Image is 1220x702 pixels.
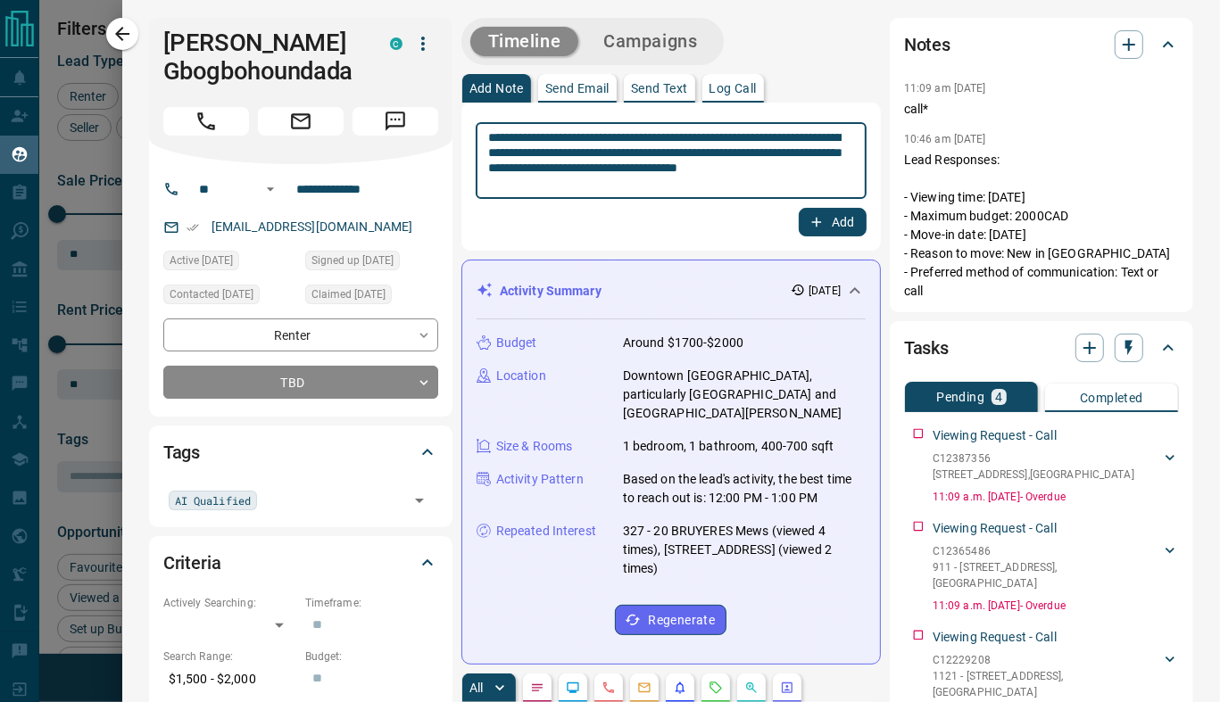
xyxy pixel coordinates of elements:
[175,491,251,509] span: AI Qualified
[933,598,1179,614] p: 11:09 a.m. [DATE] - Overdue
[163,595,296,611] p: Actively Searching:
[496,367,546,385] p: Location
[353,107,438,136] span: Message
[170,285,253,303] span: Contacted [DATE]
[799,208,867,236] button: Add
[163,251,296,276] div: Thu Sep 11 2025
[673,681,687,695] svg: Listing Alerts
[933,668,1161,700] p: 1121 - [STREET_ADDRESS] , [GEOGRAPHIC_DATA]
[904,334,949,362] h2: Tasks
[904,133,986,145] p: 10:46 am [DATE]
[305,595,438,611] p: Timeframe:
[407,488,432,513] button: Open
[163,29,363,86] h1: [PERSON_NAME] Gbogbohoundada
[311,252,394,269] span: Signed up [DATE]
[631,82,688,95] p: Send Text
[933,467,1134,483] p: [STREET_ADDRESS] , [GEOGRAPHIC_DATA]
[163,285,296,310] div: Fri Sep 12 2025
[623,367,866,423] p: Downtown [GEOGRAPHIC_DATA], particularly [GEOGRAPHIC_DATA] and [GEOGRAPHIC_DATA][PERSON_NAME]
[995,391,1002,403] p: 4
[623,470,866,508] p: Based on the lead's activity, the best time to reach out is: 12:00 PM - 1:00 PM
[623,334,743,352] p: Around $1700-$2000
[170,252,233,269] span: Active [DATE]
[163,318,438,351] div: Renter
[163,431,438,474] div: Tags
[933,559,1161,591] p: 911 - [STREET_ADDRESS] , [GEOGRAPHIC_DATA]
[163,549,221,577] h2: Criteria
[496,334,537,352] p: Budget
[809,283,841,299] p: [DATE]
[212,219,413,234] a: [EMAIL_ADDRESS][DOMAIN_NAME]
[904,23,1179,66] div: Notes
[260,178,281,200] button: Open
[496,522,596,541] p: Repeated Interest
[1080,392,1143,404] p: Completed
[933,426,1057,445] p: Viewing Request - Call
[936,391,984,403] p: Pending
[780,681,794,695] svg: Agent Actions
[163,107,249,136] span: Call
[496,437,573,456] p: Size & Rooms
[470,27,579,56] button: Timeline
[933,652,1161,668] p: C12229208
[469,681,484,694] p: All
[566,681,580,695] svg: Lead Browsing Activity
[933,628,1057,647] p: Viewing Request - Call
[904,100,1179,119] p: call*
[500,282,602,301] p: Activity Summary
[933,489,1179,505] p: 11:09 a.m. [DATE] - Overdue
[709,681,723,695] svg: Requests
[904,151,1179,301] p: Lead Responses: - Viewing time: [DATE] - Maximum budget: 2000CAD - Move-in date: [DATE] - Reason ...
[163,366,438,399] div: TBD
[305,285,438,310] div: Fri Sep 12 2025
[933,447,1179,486] div: C12387356[STREET_ADDRESS],[GEOGRAPHIC_DATA]
[904,82,986,95] p: 11:09 am [DATE]
[585,27,715,56] button: Campaigns
[545,82,610,95] p: Send Email
[311,285,386,303] span: Claimed [DATE]
[933,543,1161,559] p: C12365486
[530,681,544,695] svg: Notes
[469,82,524,95] p: Add Note
[933,540,1179,595] div: C12365486911 - [STREET_ADDRESS],[GEOGRAPHIC_DATA]
[744,681,759,695] svg: Opportunities
[615,605,726,635] button: Regenerate
[305,251,438,276] div: Thu Sep 11 2025
[933,519,1057,538] p: Viewing Request - Call
[904,326,1179,369] div: Tasks
[163,541,438,584] div: Criteria
[477,275,866,308] div: Activity Summary[DATE]
[602,681,616,695] svg: Calls
[623,522,866,578] p: 327 - 20 BRUYERES Mews (viewed 4 times), [STREET_ADDRESS] (viewed 2 times)
[390,37,403,50] div: condos.ca
[163,665,296,694] p: $1,500 - $2,000
[710,82,757,95] p: Log Call
[258,107,344,136] span: Email
[187,221,199,234] svg: Email Verified
[904,30,950,59] h2: Notes
[163,648,296,665] p: Search Range:
[637,681,651,695] svg: Emails
[305,648,438,665] p: Budget:
[623,437,834,456] p: 1 bedroom, 1 bathroom, 400-700 sqft
[496,470,584,489] p: Activity Pattern
[163,438,200,467] h2: Tags
[933,450,1134,467] p: C12387356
